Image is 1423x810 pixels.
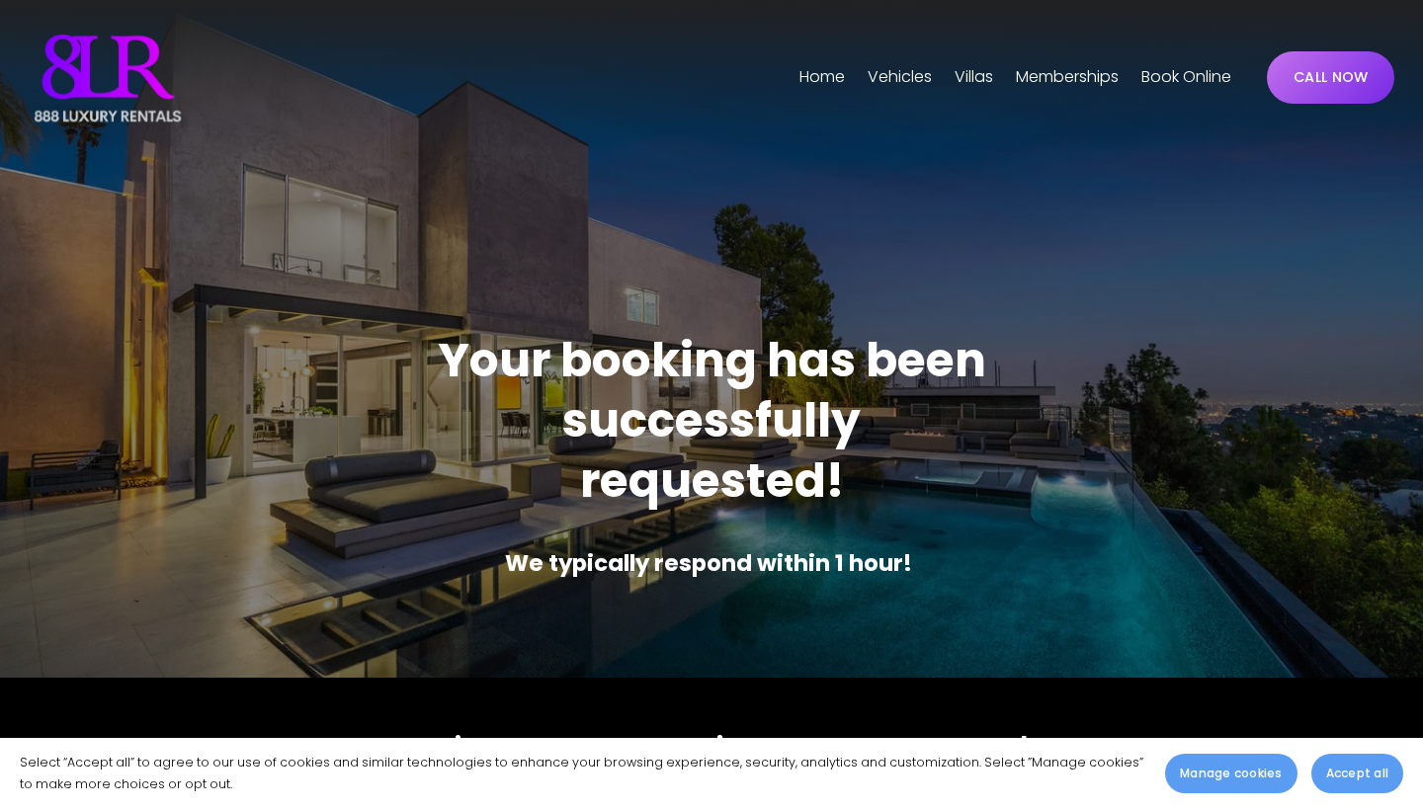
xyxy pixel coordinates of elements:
a: Memberships [1016,62,1119,94]
span: Can’t Wait? Contact A Live Agent To Book Now! [284,725,1139,776]
strong: Your booking has been successfully requested! [438,328,996,513]
button: Manage cookies [1165,754,1297,793]
a: folder dropdown [955,62,993,94]
p: Select “Accept all” to agree to our use of cookies and similar technologies to enhance your brows... [20,752,1145,796]
span: Vehicles [868,63,932,92]
span: Manage cookies [1180,765,1282,782]
a: Home [799,62,845,94]
a: folder dropdown [868,62,932,94]
a: CALL NOW [1267,51,1394,104]
span: Villas [955,63,993,92]
button: Accept all [1311,754,1403,793]
span: Accept all [1326,765,1388,782]
strong: We typically respond within 1 hour! [505,547,912,579]
a: Book Online [1141,62,1231,94]
img: Luxury Car &amp; Home Rentals For Every Occasion [29,29,187,127]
